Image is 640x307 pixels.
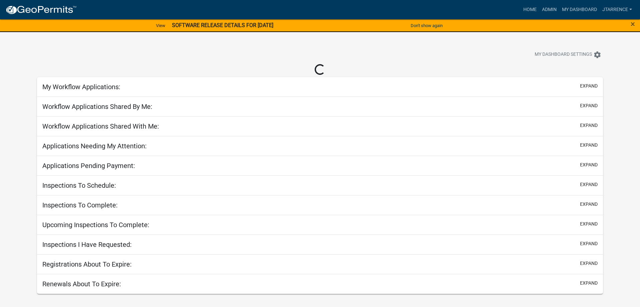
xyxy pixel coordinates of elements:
a: My Dashboard [559,3,600,16]
a: Home [521,3,539,16]
h5: Renewals About To Expire: [42,280,121,288]
button: expand [580,260,598,267]
button: expand [580,102,598,109]
button: expand [580,201,598,208]
h5: Upcoming Inspections To Complete: [42,221,149,229]
h5: Applications Needing My Attention: [42,142,147,150]
h5: Inspections To Complete: [42,201,118,209]
span: × [631,19,635,29]
button: Don't show again [408,20,445,31]
h5: Workflow Applications Shared With Me: [42,122,159,130]
button: expand [580,161,598,168]
button: expand [580,181,598,188]
i: settings [593,51,601,59]
button: expand [580,280,598,287]
button: expand [580,142,598,149]
a: jtarrence [600,3,635,16]
button: expand [580,122,598,129]
strong: SOFTWARE RELEASE DETAILS FOR [DATE] [172,22,273,28]
button: expand [580,240,598,247]
h5: My Workflow Applications: [42,83,120,91]
span: My Dashboard Settings [535,51,592,59]
a: Admin [539,3,559,16]
h5: Registrations About To Expire: [42,260,132,268]
a: View [153,20,168,31]
button: expand [580,220,598,227]
h5: Workflow Applications Shared By Me: [42,103,152,111]
h5: Applications Pending Payment: [42,162,135,170]
button: My Dashboard Settingssettings [529,48,607,61]
button: expand [580,83,598,90]
button: Close [631,20,635,28]
h5: Inspections To Schedule: [42,181,116,189]
h5: Inspections I Have Requested: [42,241,132,249]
